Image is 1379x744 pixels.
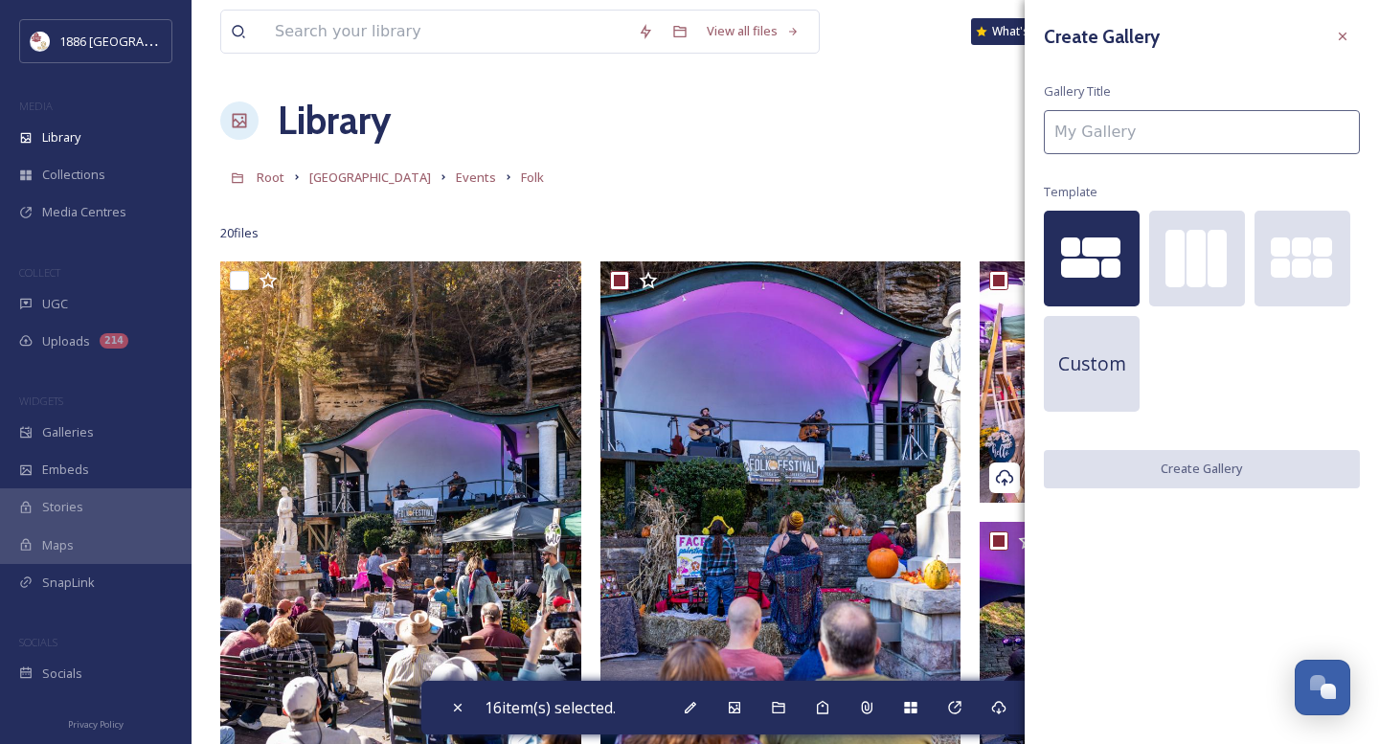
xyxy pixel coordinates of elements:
[521,166,544,189] a: Folk
[42,128,80,147] span: Library
[42,536,74,554] span: Maps
[521,169,544,186] span: Folk
[42,203,126,221] span: Media Centres
[309,169,431,186] span: [GEOGRAPHIC_DATA]
[257,169,284,186] span: Root
[1058,350,1126,378] span: Custom
[257,166,284,189] a: Root
[980,261,1341,503] img: Vendor In Green Tent.jpg
[42,166,105,184] span: Collections
[19,394,63,408] span: WIDGETS
[42,332,90,350] span: Uploads
[1044,23,1160,51] h3: Create Gallery
[1044,450,1360,487] button: Create Gallery
[278,92,391,149] a: Library
[42,574,95,592] span: SnapLink
[19,265,60,280] span: COLLECT
[68,711,124,734] a: Privacy Policy
[1044,110,1360,154] input: My Gallery
[19,99,53,113] span: MEDIA
[309,166,431,189] a: [GEOGRAPHIC_DATA]
[697,12,809,50] a: View all files
[100,333,128,349] div: 214
[68,718,124,731] span: Privacy Policy
[1295,660,1350,715] button: Open Chat
[220,224,259,242] span: 20 file s
[456,166,496,189] a: Events
[42,295,68,313] span: UGC
[1044,183,1097,201] span: Template
[42,665,82,683] span: Socials
[265,11,628,53] input: Search your library
[971,18,1067,45] a: What's New
[42,461,89,479] span: Embeds
[59,32,211,50] span: 1886 [GEOGRAPHIC_DATA]
[456,169,496,186] span: Events
[19,635,57,649] span: SOCIALS
[485,697,616,718] span: 16 item(s) selected.
[31,32,50,51] img: logos.png
[1044,82,1111,101] span: Gallery Title
[42,423,94,441] span: Galleries
[42,498,83,516] span: Stories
